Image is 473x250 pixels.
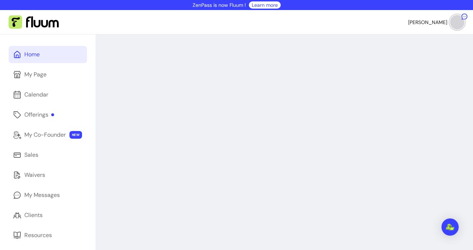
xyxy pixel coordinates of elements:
[9,106,87,123] a: Offerings
[24,171,45,179] div: Waivers
[24,90,48,99] div: Calendar
[24,70,47,79] div: My Page
[24,191,60,199] div: My Messages
[9,207,87,224] a: Clients
[9,166,87,184] a: Waivers
[252,1,278,9] a: Learn more
[24,131,66,139] div: My Co-Founder
[24,151,38,159] div: Sales
[69,131,82,139] span: NEW
[9,46,87,63] a: Home
[9,86,87,103] a: Calendar
[441,218,459,236] div: Open Intercom Messenger
[9,146,87,164] a: Sales
[9,126,87,143] a: My Co-Founder NEW
[24,211,43,220] div: Clients
[24,231,52,240] div: Resources
[408,15,464,29] button: avatar[PERSON_NAME]
[408,19,447,26] span: [PERSON_NAME]
[24,110,54,119] div: Offerings
[24,50,40,59] div: Home
[9,187,87,204] a: My Messages
[9,15,59,29] img: Fluum Logo
[9,66,87,83] a: My Page
[193,1,246,9] p: ZenPass is now Fluum !
[9,227,87,244] a: Resources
